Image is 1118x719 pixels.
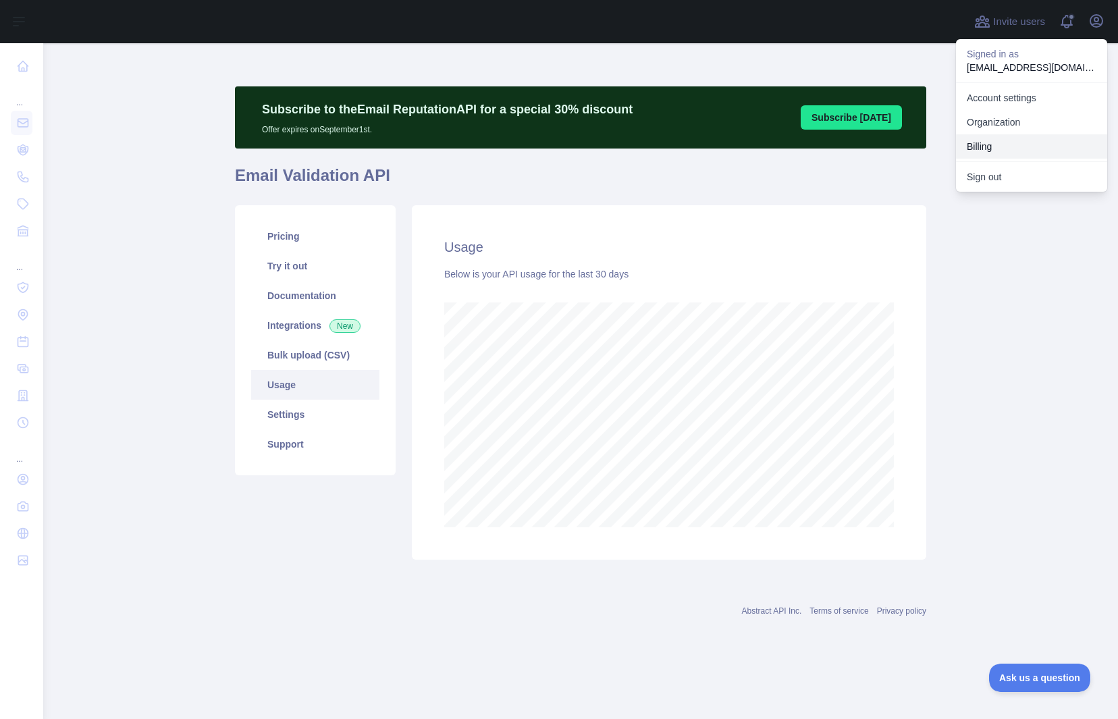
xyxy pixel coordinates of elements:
[956,134,1107,159] button: Billing
[956,86,1107,110] a: Account settings
[967,47,1096,61] p: Signed in as
[329,319,361,333] span: New
[809,606,868,616] a: Terms of service
[956,110,1107,134] a: Organization
[967,61,1096,74] p: [EMAIL_ADDRESS][DOMAIN_NAME]
[956,165,1107,189] button: Sign out
[993,14,1045,30] span: Invite users
[251,340,379,370] a: Bulk upload (CSV)
[235,165,926,197] h1: Email Validation API
[11,437,32,464] div: ...
[251,429,379,459] a: Support
[251,311,379,340] a: Integrations New
[262,119,633,135] p: Offer expires on September 1st.
[11,246,32,273] div: ...
[262,100,633,119] p: Subscribe to the Email Reputation API for a special 30 % discount
[971,11,1048,32] button: Invite users
[251,251,379,281] a: Try it out
[251,400,379,429] a: Settings
[801,105,902,130] button: Subscribe [DATE]
[444,267,894,281] div: Below is your API usage for the last 30 days
[989,664,1091,692] iframe: Toggle Customer Support
[742,606,802,616] a: Abstract API Inc.
[251,281,379,311] a: Documentation
[444,238,894,257] h2: Usage
[11,81,32,108] div: ...
[251,370,379,400] a: Usage
[877,606,926,616] a: Privacy policy
[251,221,379,251] a: Pricing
